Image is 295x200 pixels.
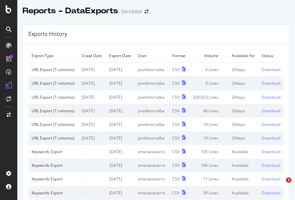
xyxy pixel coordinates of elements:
div: CSV [172,108,179,114]
div: CSV [172,94,179,100]
td: [DATE] [106,63,135,77]
td: 19 Lines [189,118,228,131]
td: 106 Lines [189,158,228,172]
div: CSV [172,135,179,141]
div: 3M Global [121,8,142,15]
a: Download [262,67,281,72]
span: 1 [286,177,291,183]
td: [DATE] [106,118,135,131]
td: [DATE] [78,76,106,90]
div: Available [232,176,255,182]
div: URL Export (7 columns) [32,122,75,127]
td: [DATE] [106,158,135,172]
td: 29 days [228,104,259,118]
td: 11 Lines [189,172,228,186]
div: CSV [172,162,179,168]
td: [DATE] [78,90,106,104]
div: URL Export (7 columns) [32,67,75,72]
td: [DATE] [106,145,135,158]
div: Exports History [28,30,67,38]
td: 29 days [228,90,259,104]
div: URL Export (7 columns) [32,108,75,114]
div: CSV [172,190,179,196]
td: jorelletorralba [135,90,169,104]
div: Available [232,149,255,154]
td: Available for [228,49,259,63]
div: CSV [172,149,179,154]
td: Export Date [106,49,135,63]
td: Status [258,49,284,63]
div: Available [232,162,255,168]
td: jorelletorralba [135,118,169,131]
td: 29 days [228,63,259,77]
td: [DATE] [106,90,135,104]
td: emezanavarro [135,172,169,186]
a: Download [262,80,281,86]
a: Download [262,94,281,100]
td: 2 Lines [189,76,228,90]
a: Download [262,135,281,141]
div: Reports - DataExports [23,5,118,17]
td: [DATE] [78,131,106,145]
a: Download [262,108,281,114]
td: [DATE] [106,104,135,118]
a: Download [262,190,281,196]
div: Keywords Export [32,162,75,168]
td: [DATE] [106,172,135,186]
div: arrow-right-arrow-left [145,9,148,14]
td: - [78,145,106,158]
div: CSV [172,67,179,72]
div: Available [232,190,255,196]
div: Keywords Export [32,149,75,154]
td: emezanavarro [135,145,169,158]
td: 29 days [228,76,259,90]
a: Download [262,176,281,182]
td: 29 days [228,131,259,145]
td: User [135,49,169,63]
td: 19 Lines [189,131,228,145]
div: CSV [172,80,179,86]
td: jorelletorralba [135,76,169,90]
td: [DATE] [106,76,135,90]
td: jorelletorralba [135,104,169,118]
a: Download [262,149,281,154]
td: 46 Lines [189,104,228,118]
div: URL Export (7 columns) [32,80,75,86]
a: Download [262,162,281,168]
td: Export Type [28,49,78,63]
td: 29 days [228,118,259,131]
td: 320,623 Lines [189,90,228,104]
td: 105 Lines [189,145,228,158]
div: CSV [172,176,179,182]
td: [DATE] [78,118,106,131]
div: CSV [172,122,179,127]
td: jorelletorralba [135,63,169,77]
td: jorelletorralba [135,131,169,145]
td: Volume [189,49,228,63]
a: Download [262,122,281,127]
td: emezanavarro [135,186,169,200]
td: 6 Lines [189,63,228,77]
td: Crawl Date [78,49,106,63]
div: Keywords Export [32,190,75,196]
div: Keywords Export [32,176,75,182]
div: URL Export (7 columns) [32,135,75,141]
div: URL Export (7 columns) [32,94,75,100]
td: emezanavarro [135,158,169,172]
td: 39 Lines [189,186,228,200]
td: [DATE] [78,104,106,118]
td: [DATE] [106,186,135,200]
iframe: Intercom live chat [272,177,288,193]
td: - [78,158,106,172]
td: [DATE] [106,131,135,145]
